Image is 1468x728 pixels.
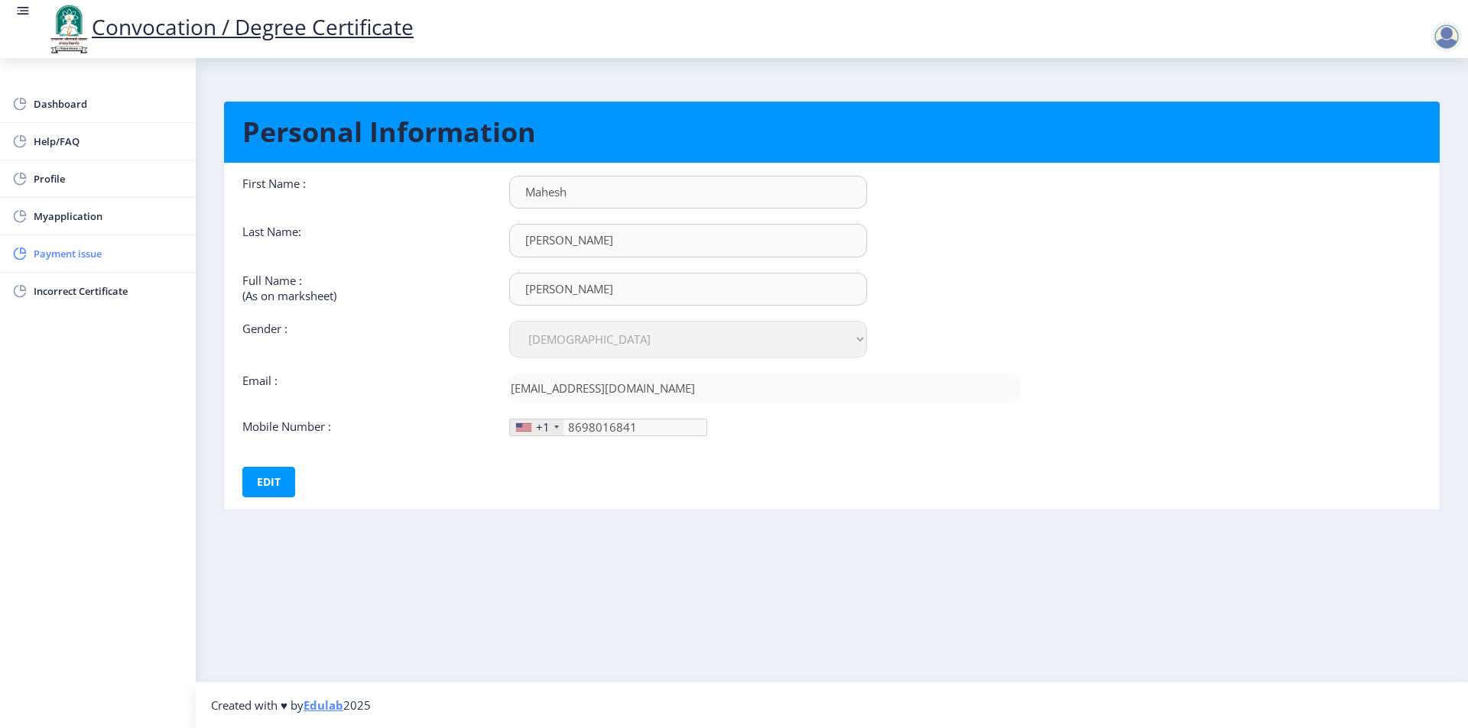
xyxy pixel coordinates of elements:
[242,467,295,497] button: Edit
[34,244,183,263] span: Payment issue
[231,321,498,358] div: Gender :
[231,373,498,403] div: Email :
[34,170,183,188] span: Profile
[34,282,183,300] span: Incorrect Certificate
[536,419,550,435] div: +1
[231,419,498,436] div: Mobile Number :
[34,207,183,225] span: Myapplication
[231,224,498,257] div: Last Name:
[510,419,563,435] div: United States: +1
[34,132,183,150] span: Help/FAQ
[46,12,414,41] a: Convocation / Degree Certificate
[34,95,183,113] span: Dashboard
[231,273,498,306] div: Full Name : (As on marksheet)
[231,176,498,209] div: First Name :
[509,419,707,436] input: Mobile No
[242,114,1421,150] h1: Personal Information
[46,3,92,55] img: logo
[211,697,371,713] span: Created with ♥ by 2025
[304,697,343,713] a: Edulab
